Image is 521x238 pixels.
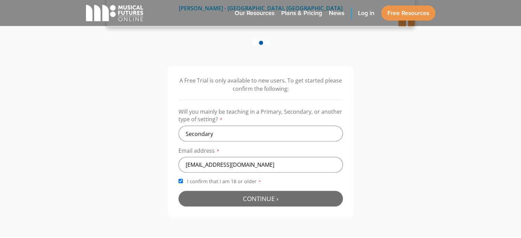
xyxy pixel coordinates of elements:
[186,178,263,185] span: I confirm that I am 18 or older
[178,108,343,126] label: Will you mainly be teaching in a Primary, Secondary, or another type of setting?
[235,9,274,18] span: Our Resources
[281,9,322,18] span: Plans & Pricing
[243,194,278,203] span: Continue ›
[178,147,343,157] label: Email address
[178,179,183,183] input: I confirm that I am 18 or older*
[178,191,343,206] button: Continue ›
[381,5,435,21] a: Free Resources
[329,9,344,18] span: News
[358,9,374,18] span: Log in
[178,76,343,93] p: A Free Trial is only available to new users. To get started please confirm the following:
